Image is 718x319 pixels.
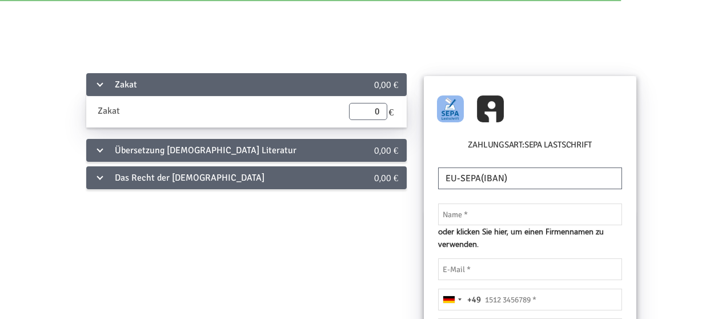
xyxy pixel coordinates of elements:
[374,172,398,184] span: 0,00 €
[435,138,625,156] h6: Zahlungsart:
[524,138,592,151] label: SEPA Lastschrift
[439,289,481,310] button: Selected country
[387,103,395,120] span: €
[89,104,259,118] div: Zakat
[437,95,464,122] img: GOCARDLESS
[477,95,504,122] img: GC_InstantBankPay
[86,73,334,96] div: Zakat
[438,204,622,225] input: Name *
[438,225,622,250] span: oder klicken Sie hier, um einen Firmennamen zu verwenden.
[86,139,334,162] div: Übersetzung [DEMOGRAPHIC_DATA] Literatur
[86,166,334,189] div: Das Recht der [DEMOGRAPHIC_DATA]
[438,258,622,280] input: E-Mail *
[438,289,622,310] input: 1512 3456789 *
[374,144,398,156] span: 0,00 €
[374,78,398,90] span: 0,00 €
[467,293,481,306] div: +49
